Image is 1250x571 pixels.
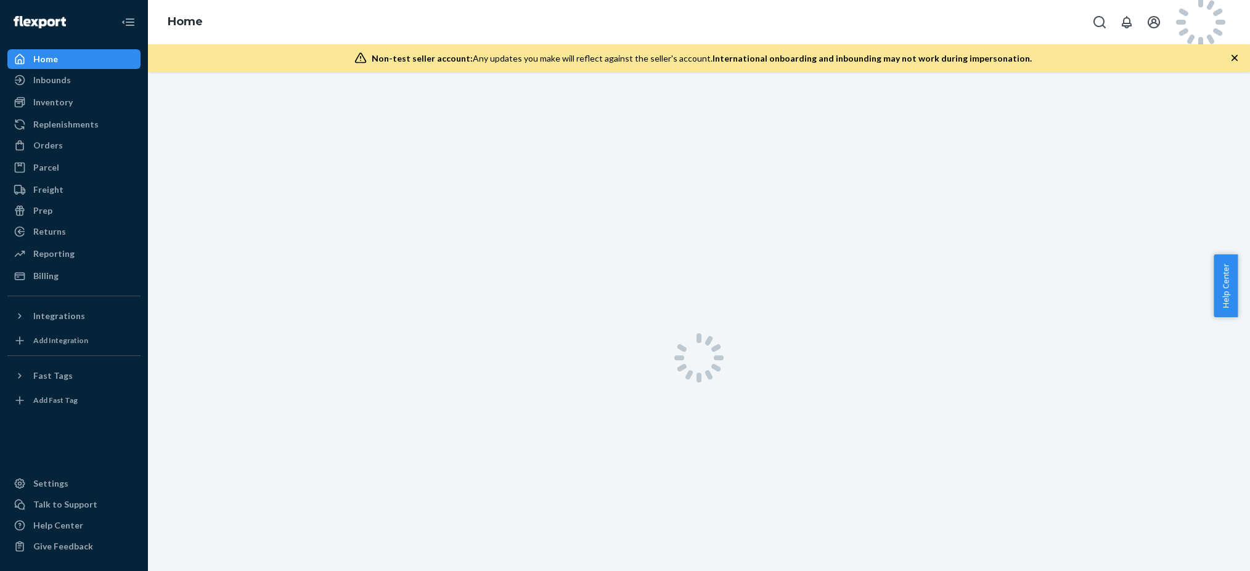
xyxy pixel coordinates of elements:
div: Freight [33,184,63,196]
a: Orders [7,136,141,155]
a: Prep [7,201,141,221]
a: Help Center [7,516,141,535]
a: Add Fast Tag [7,391,141,410]
div: Inbounds [33,74,71,86]
button: Give Feedback [7,537,141,556]
ol: breadcrumbs [158,4,213,40]
div: Give Feedback [33,540,93,553]
div: Any updates you make will reflect against the seller's account. [372,52,1032,65]
a: Inventory [7,92,141,112]
div: Home [33,53,58,65]
button: Talk to Support [7,495,141,514]
a: Freight [7,180,141,200]
a: Replenishments [7,115,141,134]
div: Orders [33,139,63,152]
div: Settings [33,477,68,490]
div: Prep [33,205,52,217]
img: Flexport logo [14,16,66,28]
div: Billing [33,270,59,282]
div: Reporting [33,248,75,260]
div: Returns [33,225,66,238]
a: Home [168,15,203,28]
button: Close Navigation [116,10,141,34]
span: International onboarding and inbounding may not work during impersonation. [713,53,1032,63]
div: Parcel [33,161,59,174]
a: Reporting [7,244,141,264]
div: Add Fast Tag [33,395,78,405]
button: Help Center [1214,254,1238,317]
a: Home [7,49,141,69]
button: Open Search Box [1087,10,1112,34]
a: Billing [7,266,141,286]
div: Fast Tags [33,370,73,382]
div: Add Integration [33,335,88,346]
a: Parcel [7,158,141,177]
div: Help Center [33,519,83,532]
div: Integrations [33,310,85,322]
div: Replenishments [33,118,99,131]
a: Add Integration [7,331,141,350]
button: Open account menu [1142,10,1166,34]
span: Non-test seller account: [372,53,473,63]
a: Returns [7,222,141,241]
button: Fast Tags [7,366,141,386]
a: Inbounds [7,70,141,90]
div: Talk to Support [33,498,97,511]
a: Settings [7,474,141,493]
button: Integrations [7,306,141,326]
div: Inventory [33,96,73,108]
button: Open notifications [1114,10,1139,34]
